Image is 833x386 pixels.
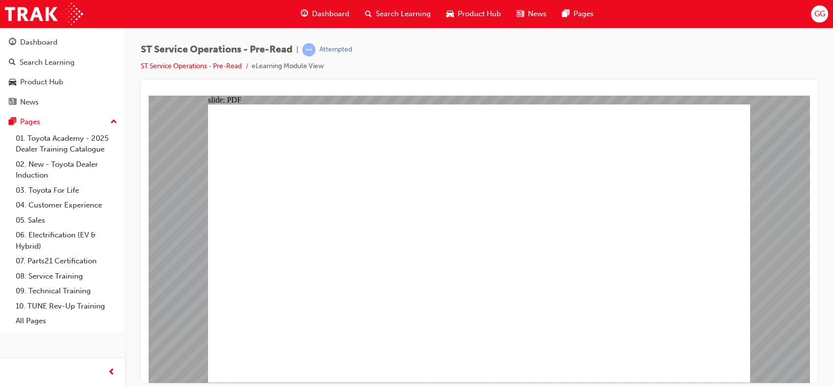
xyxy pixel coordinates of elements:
button: Pages [4,113,121,131]
a: 02. New - Toyota Dealer Induction [12,157,121,183]
a: 01. Toyota Academy - 2025 Dealer Training Catalogue [12,131,121,157]
span: learningRecordVerb_ATTEMPT-icon [302,43,315,56]
a: 06. Electrification (EV & Hybrid) [12,228,121,254]
a: 10. TUNE Rev-Up Training [12,299,121,314]
button: GG [811,5,828,23]
a: car-iconProduct Hub [439,4,509,24]
span: Pages [573,8,594,20]
a: search-iconSearch Learning [357,4,439,24]
a: news-iconNews [509,4,554,24]
a: Search Learning [4,53,121,72]
a: Product Hub [4,73,121,91]
span: prev-icon [108,366,115,379]
span: GG [814,8,825,20]
button: DashboardSearch LearningProduct HubNews [4,31,121,113]
span: search-icon [365,8,372,20]
a: All Pages [12,313,121,329]
span: search-icon [9,58,16,67]
div: Dashboard [20,37,57,48]
span: Search Learning [376,8,431,20]
a: 04. Customer Experience [12,198,121,213]
span: news-icon [9,98,16,107]
span: Dashboard [312,8,349,20]
span: car-icon [446,8,454,20]
li: eLearning Module View [252,61,324,72]
div: Search Learning [20,57,75,68]
a: 05. Sales [12,213,121,228]
span: guage-icon [301,8,308,20]
a: Dashboard [4,33,121,51]
a: 08. Service Training [12,269,121,284]
span: news-icon [517,8,524,20]
div: Attempted [319,45,352,54]
span: ST Service Operations - Pre-Read [141,44,292,55]
span: | [296,44,298,55]
a: guage-iconDashboard [293,4,357,24]
img: Trak [5,3,83,25]
span: guage-icon [9,38,16,47]
a: 07. Parts21 Certification [12,254,121,269]
a: News [4,93,121,111]
span: up-icon [110,116,117,129]
span: car-icon [9,78,16,87]
span: Product Hub [458,8,501,20]
div: News [20,97,39,108]
div: Pages [20,116,40,128]
span: pages-icon [562,8,570,20]
a: 09. Technical Training [12,283,121,299]
span: News [528,8,547,20]
a: 03. Toyota For Life [12,183,121,198]
span: pages-icon [9,118,16,127]
a: ST Service Operations - Pre-Read [141,62,242,70]
div: Product Hub [20,77,63,88]
a: pages-iconPages [554,4,601,24]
